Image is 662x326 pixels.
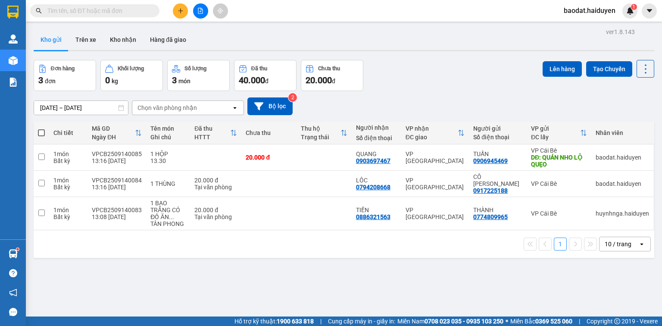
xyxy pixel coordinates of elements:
[194,134,230,141] div: HTTT
[251,66,267,72] div: Đã thu
[596,180,649,187] div: baodat.haiduyen
[190,122,241,144] th: Toggle SortBy
[92,207,142,213] div: VPCB2509140083
[234,317,314,326] span: Hỗ trợ kỹ thuật:
[473,213,508,220] div: 0774809965
[320,317,322,326] span: |
[406,125,458,132] div: VP nhận
[36,8,42,14] span: search
[425,318,503,325] strong: 0708 023 035 - 0935 103 250
[543,61,582,77] button: Lên hàng
[103,29,143,50] button: Kho nhận
[53,184,83,191] div: Bất kỳ
[596,154,649,161] div: baodat.haiduyen
[53,157,83,164] div: Bất kỳ
[194,207,237,213] div: 20.000 đ
[473,157,508,164] div: 0906945469
[646,7,653,15] span: caret-down
[193,3,208,19] button: file-add
[356,213,390,220] div: 0886321563
[632,4,635,10] span: 1
[112,78,118,85] span: kg
[535,318,572,325] strong: 0369 525 060
[596,129,649,136] div: Nhân viên
[9,308,17,316] span: message
[34,60,96,91] button: Đơn hàng3đơn
[473,173,522,187] div: CÔ HOÀNG
[527,122,591,144] th: Toggle SortBy
[247,97,293,115] button: Bộ lọc
[406,150,465,164] div: VP [GEOGRAPHIC_DATA]
[473,125,522,132] div: Người gửi
[92,150,142,157] div: VPCB2509140085
[34,101,128,115] input: Select a date range.
[92,184,142,191] div: 13:16 [DATE]
[246,154,292,161] div: 20.000 đ
[53,129,83,136] div: Chi tiết
[118,66,144,72] div: Khối lượng
[184,66,206,72] div: Số lượng
[531,125,580,132] div: VP gửi
[197,8,203,14] span: file-add
[531,180,587,187] div: VP Cái Bè
[173,3,188,19] button: plus
[356,124,397,131] div: Người nhận
[246,129,292,136] div: Chưa thu
[194,213,237,220] div: Tại văn phòng
[92,157,142,164] div: 13:16 [DATE]
[51,66,75,72] div: Đơn hàng
[34,29,69,50] button: Kho gửi
[397,317,503,326] span: Miền Nam
[356,177,397,184] div: LÔC
[297,122,352,144] th: Toggle SortBy
[531,147,587,154] div: VP Cái Bè
[626,7,634,15] img: icon-new-feature
[217,8,223,14] span: aim
[178,78,190,85] span: món
[150,157,186,164] div: 13.30
[531,154,587,168] div: DĐ: QUÁN NHO LỘ QUẸO
[87,122,146,144] th: Toggle SortBy
[356,184,390,191] div: 0794208668
[356,135,397,141] div: Số điện thoại
[92,134,135,141] div: Ngày ĐH
[606,27,635,37] div: ver 1.8.143
[7,6,19,19] img: logo-vxr
[194,177,237,184] div: 20.000 đ
[105,75,110,85] span: 0
[150,180,186,187] div: 1 THÙNG
[9,34,18,44] img: warehouse-icon
[554,238,567,251] button: 1
[406,177,465,191] div: VP [GEOGRAPHIC_DATA]
[150,220,186,227] div: TÂN PHONG
[265,78,269,85] span: đ
[288,93,297,102] sup: 2
[473,134,522,141] div: Số điện thoại
[401,122,469,144] th: Toggle SortBy
[473,207,522,213] div: THÀNH
[638,241,645,248] svg: open
[356,207,397,213] div: TIẾN
[277,318,314,325] strong: 1900 633 818
[356,150,397,157] div: QUANG
[150,200,186,220] div: 1 BAO TRẮNG CÓ ĐỒ ĂN +TRÁI CÂY .
[169,213,174,220] span: ...
[38,75,43,85] span: 3
[631,4,637,10] sup: 1
[614,318,620,324] span: copyright
[92,213,142,220] div: 13:08 [DATE]
[579,317,580,326] span: |
[332,78,335,85] span: đ
[47,6,149,16] input: Tìm tên, số ĐT hoặc mã đơn
[16,248,19,251] sup: 1
[231,104,238,111] svg: open
[172,75,177,85] span: 3
[92,125,135,132] div: Mã GD
[328,317,395,326] span: Cung cấp máy in - giấy in:
[506,320,508,323] span: ⚪️
[143,29,193,50] button: Hàng đã giao
[150,134,186,141] div: Ghi chú
[69,29,103,50] button: Trên xe
[9,269,17,277] span: question-circle
[301,60,363,91] button: Chưa thu20.000đ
